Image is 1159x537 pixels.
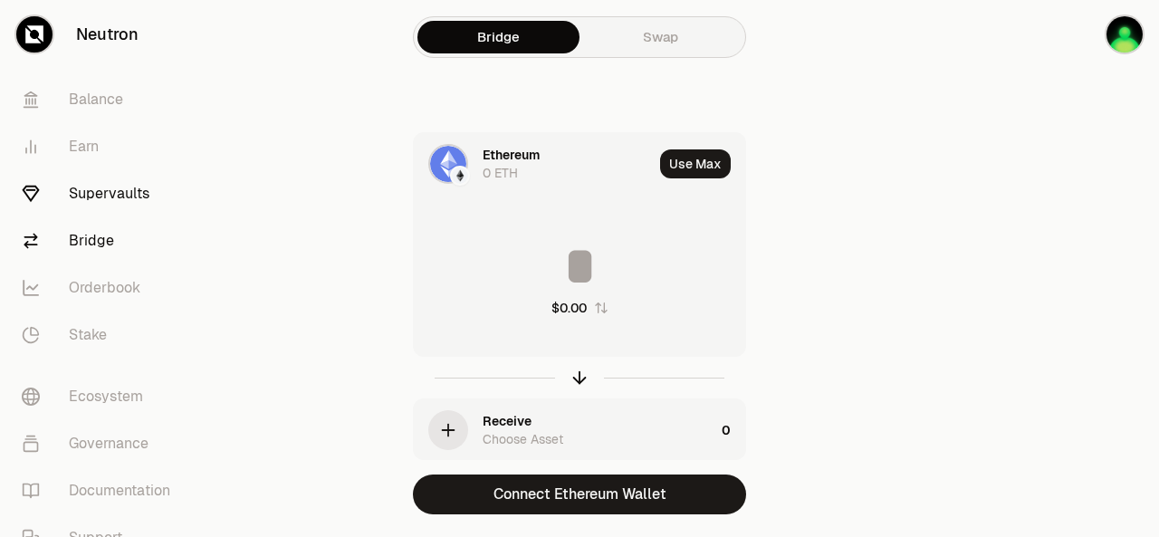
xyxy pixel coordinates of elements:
div: Ethereum [483,146,540,164]
img: ETH Logo [430,146,466,182]
div: $0.00 [551,299,587,317]
img: Douglas Kamsou [1106,16,1143,53]
a: Orderbook [7,264,196,312]
div: Choose Asset [483,430,563,448]
a: Supervaults [7,170,196,217]
a: Earn [7,123,196,170]
button: Use Max [660,149,731,178]
img: Ethereum Logo [452,168,468,184]
div: ReceiveChoose Asset [414,399,714,461]
button: $0.00 [551,299,608,317]
div: 0 ETH [483,164,518,182]
div: ETH LogoEthereum LogoEthereum0 ETH [414,133,653,195]
div: 0 [722,399,745,461]
a: Swap [579,21,742,53]
a: Ecosystem [7,373,196,420]
a: Stake [7,312,196,359]
a: Balance [7,76,196,123]
button: Connect Ethereum Wallet [413,475,746,514]
a: Bridge [7,217,196,264]
button: ReceiveChoose Asset0 [414,399,745,461]
a: Governance [7,420,196,467]
a: Bridge [417,21,579,53]
div: Receive [483,412,532,430]
a: Documentation [7,467,196,514]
